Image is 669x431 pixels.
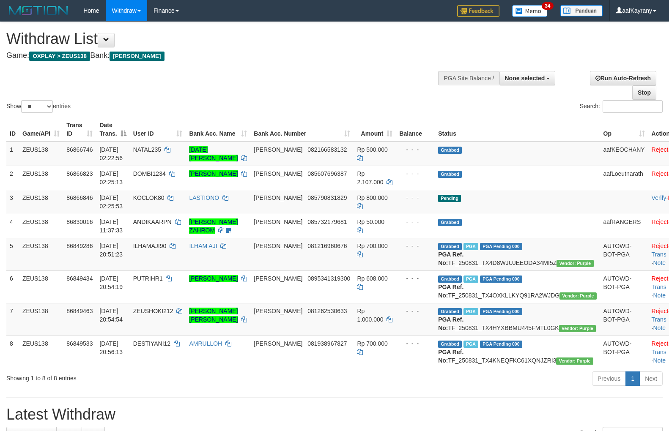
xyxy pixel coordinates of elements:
span: Grabbed [438,341,462,348]
td: TF_250831_TX4KNEQFKC61XQNJZRI3 [435,336,600,368]
span: ANDIKAARPN [133,218,172,225]
b: PGA Ref. No: [438,251,463,266]
span: Grabbed [438,308,462,315]
div: - - - [399,242,431,250]
span: 86830016 [66,218,93,225]
td: 6 [6,270,19,303]
div: Showing 1 to 8 of 8 entries [6,371,272,382]
th: Status [435,117,600,142]
div: - - - [399,274,431,283]
th: Balance [396,117,435,142]
span: PGA Pending [480,308,522,315]
span: Copy 085790831829 to clipboard [307,194,347,201]
span: Copy 0895341319300 to clipboard [307,275,350,282]
img: Button%20Memo.svg [512,5,548,17]
span: Grabbed [438,243,462,250]
span: None selected [505,75,545,82]
a: Next [639,371,663,386]
b: PGA Ref. No: [438,349,463,364]
a: [DATE] [PERSON_NAME] [189,146,238,161]
span: [DATE] 02:25:13 [99,170,123,185]
span: Vendor URL: https://trx4.1velocity.biz [559,292,596,300]
span: Grabbed [438,171,462,178]
span: Copy 081216960676 to clipboard [307,243,347,249]
span: [DATE] 02:25:53 [99,194,123,210]
span: DOMBI1234 [133,170,166,177]
a: Previous [592,371,626,386]
td: ZEUS138 [19,303,63,336]
span: Copy 081938967827 to clipboard [307,340,347,347]
span: [PERSON_NAME] [254,170,302,177]
th: Op: activate to sort column ascending [600,117,648,142]
span: 86849286 [66,243,93,249]
a: 1 [625,371,640,386]
span: Marked by aafRornrotha [463,308,478,315]
span: PGA Pending [480,243,522,250]
td: 3 [6,190,19,214]
span: [DATE] 20:54:19 [99,275,123,290]
div: - - - [399,194,431,202]
a: Note [653,325,666,331]
span: Rp 1.000.000 [357,308,383,323]
td: TF_250831_TX4OXKLLKYQ91RA2WJDG [435,270,600,303]
td: aafRANGERS [600,214,648,238]
a: Verify [652,194,666,201]
h4: Game: Bank: [6,52,438,60]
span: Pending [438,195,461,202]
span: NATAL235 [133,146,161,153]
td: ZEUS138 [19,190,63,214]
td: AUTOWD-BOT-PGA [600,270,648,303]
span: Vendor URL: https://trx4.1velocity.biz [556,357,593,365]
th: Amount: activate to sort column ascending [354,117,396,142]
td: TF_250831_TX4HYXBBMU445FMTL0GK [435,303,600,336]
span: Marked by aafRornrotha [463,341,478,348]
span: Copy 081262530633 to clipboard [307,308,347,314]
th: Date Trans.: activate to sort column descending [96,117,129,142]
b: PGA Ref. No: [438,284,463,299]
div: - - - [399,218,431,226]
span: OXPLAY > ZEUS138 [29,52,90,61]
div: - - - [399,145,431,154]
td: ZEUS138 [19,238,63,270]
td: aafKEOCHANY [600,142,648,166]
b: PGA Ref. No: [438,316,463,331]
span: [PERSON_NAME] [254,243,302,249]
td: 2 [6,166,19,190]
td: ZEUS138 [19,270,63,303]
td: ZEUS138 [19,214,63,238]
span: [PERSON_NAME] [254,340,302,347]
td: AUTOWD-BOT-PGA [600,238,648,270]
th: Bank Acc. Name: activate to sort column ascending [186,117,250,142]
button: None selected [499,71,556,85]
label: Show entries [6,100,71,113]
div: - - - [399,307,431,315]
span: PGA Pending [480,341,522,348]
span: 86849463 [66,308,93,314]
span: Copy 085732179681 to clipboard [307,218,347,225]
span: 86866823 [66,170,93,177]
span: Copy 082166583132 to clipboard [307,146,347,153]
a: Note [653,357,666,364]
a: [PERSON_NAME] [PERSON_NAME] [189,308,238,323]
label: Search: [580,100,663,113]
td: AUTOWD-BOT-PGA [600,303,648,336]
span: [DATE] 02:22:56 [99,146,123,161]
span: 86866846 [66,194,93,201]
span: ILHAMAJI90 [133,243,167,249]
a: [PERSON_NAME] [189,275,238,282]
img: MOTION_logo.png [6,4,71,17]
h1: Latest Withdraw [6,406,663,423]
span: Rp 700.000 [357,340,387,347]
a: LASTIONO [189,194,219,201]
span: [PERSON_NAME] [254,194,302,201]
input: Search: [603,100,663,113]
a: [PERSON_NAME] ZAHROM [189,218,238,234]
th: Game/API: activate to sort column ascending [19,117,63,142]
td: AUTOWD-BOT-PGA [600,336,648,368]
th: Trans ID: activate to sort column ascending [63,117,96,142]
a: Reject [652,308,669,314]
h1: Withdraw List [6,30,438,47]
span: 86849434 [66,275,93,282]
a: Run Auto-Refresh [590,71,656,85]
a: Note [653,259,666,266]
